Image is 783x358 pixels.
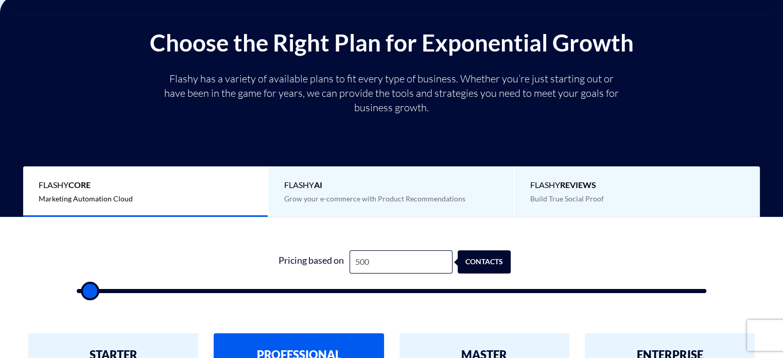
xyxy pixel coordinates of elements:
[467,250,520,274] div: contacts
[160,72,623,115] p: Flashy has a variety of available plans to fit every type of business. Whether you’re just starti...
[314,180,322,190] b: AI
[68,180,91,190] b: Core
[530,179,745,191] span: Flashy
[284,179,498,191] span: Flashy
[39,194,133,203] span: Marketing Automation Cloud
[272,250,350,274] div: Pricing based on
[39,179,252,191] span: Flashy
[560,180,596,190] b: REVIEWS
[8,30,775,56] h2: Choose the Right Plan for Exponential Growth
[530,194,604,203] span: Build True Social Proof
[284,194,465,203] span: Grow your e-commerce with Product Recommendations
